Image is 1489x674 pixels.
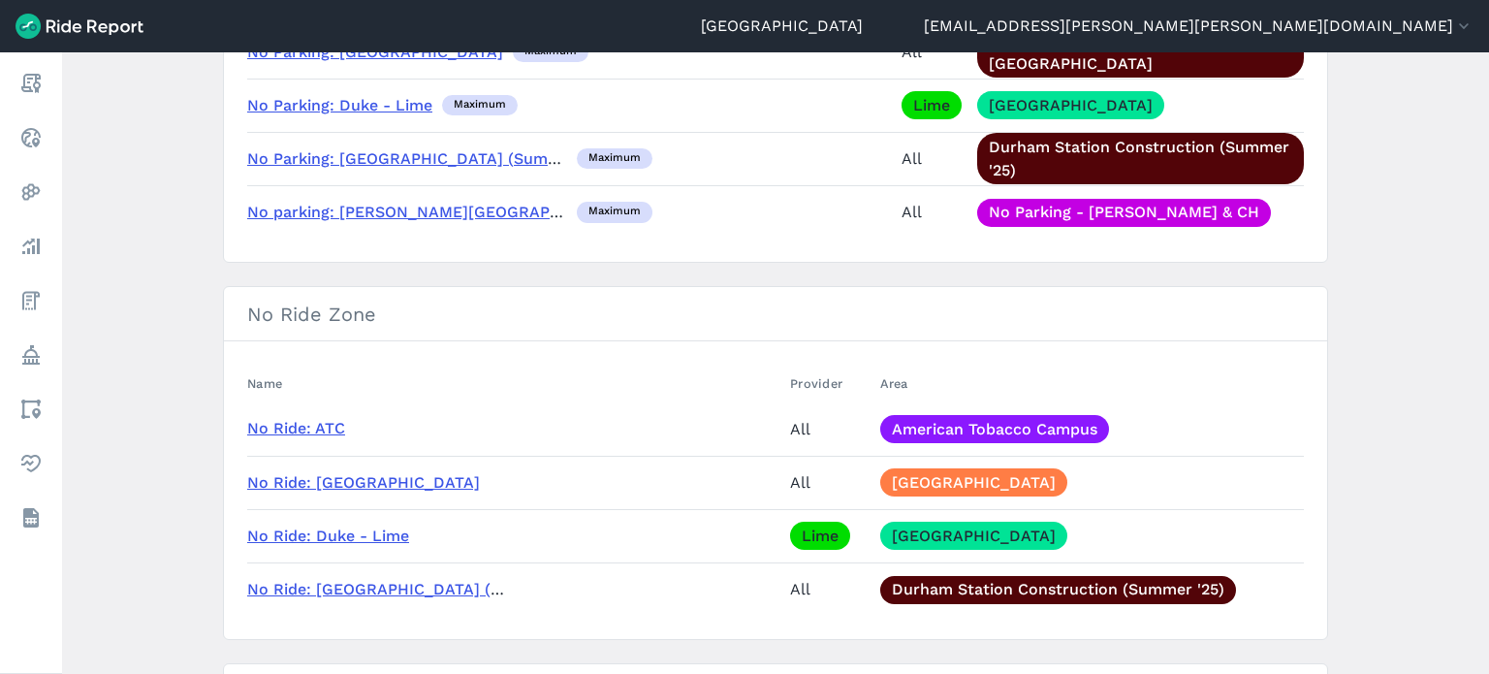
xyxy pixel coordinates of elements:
a: [GEOGRAPHIC_DATA]: [GEOGRAPHIC_DATA] [977,26,1304,78]
div: All [902,198,962,226]
th: Name [247,365,782,402]
a: No Parking: [GEOGRAPHIC_DATA] [247,43,503,61]
a: No parking: [PERSON_NAME][GEOGRAPHIC_DATA] [GEOGRAPHIC_DATA] [247,203,801,221]
a: Report [14,66,48,101]
a: No Parking - [PERSON_NAME] & CH [977,199,1271,227]
a: [GEOGRAPHIC_DATA] [880,468,1067,497]
a: No Ride: [GEOGRAPHIC_DATA] [247,473,480,492]
a: No Parking: [GEOGRAPHIC_DATA] (Summer '25 Construction) [247,149,713,168]
div: maximum [513,42,588,63]
a: Realtime [14,120,48,155]
div: All [902,144,962,173]
img: Ride Report [16,14,143,39]
div: All [902,38,962,66]
a: Health [14,446,48,481]
a: Durham Station Construction (Summer '25) [977,133,1304,184]
th: Provider [782,365,872,402]
a: Policy [14,337,48,372]
a: Durham Station Construction (Summer '25) [880,576,1236,604]
div: maximum [442,95,518,116]
div: maximum [577,148,652,170]
a: No Parking: Duke - Lime [247,96,432,114]
a: [GEOGRAPHIC_DATA] [701,15,863,38]
div: All [790,575,865,603]
div: All [790,415,865,443]
h3: No Ride Zone [224,287,1327,341]
a: Heatmaps [14,175,48,209]
a: No Ride: ATC [247,419,345,437]
a: [GEOGRAPHIC_DATA] [880,522,1067,550]
th: Area [872,365,1304,402]
a: No Ride: [GEOGRAPHIC_DATA] (Summer '25 Construction) [247,580,690,598]
a: Areas [14,392,48,427]
a: American Tobacco Campus [880,415,1109,443]
a: No Ride: Duke - Lime [247,527,409,545]
a: Lime [790,522,850,550]
a: Fees [14,283,48,318]
div: All [790,468,865,497]
div: maximum [577,202,652,223]
a: Datasets [14,500,48,535]
a: [GEOGRAPHIC_DATA] [977,91,1164,119]
a: Lime [902,91,962,119]
a: Analyze [14,229,48,264]
button: [EMAIL_ADDRESS][PERSON_NAME][PERSON_NAME][DOMAIN_NAME] [924,15,1473,38]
